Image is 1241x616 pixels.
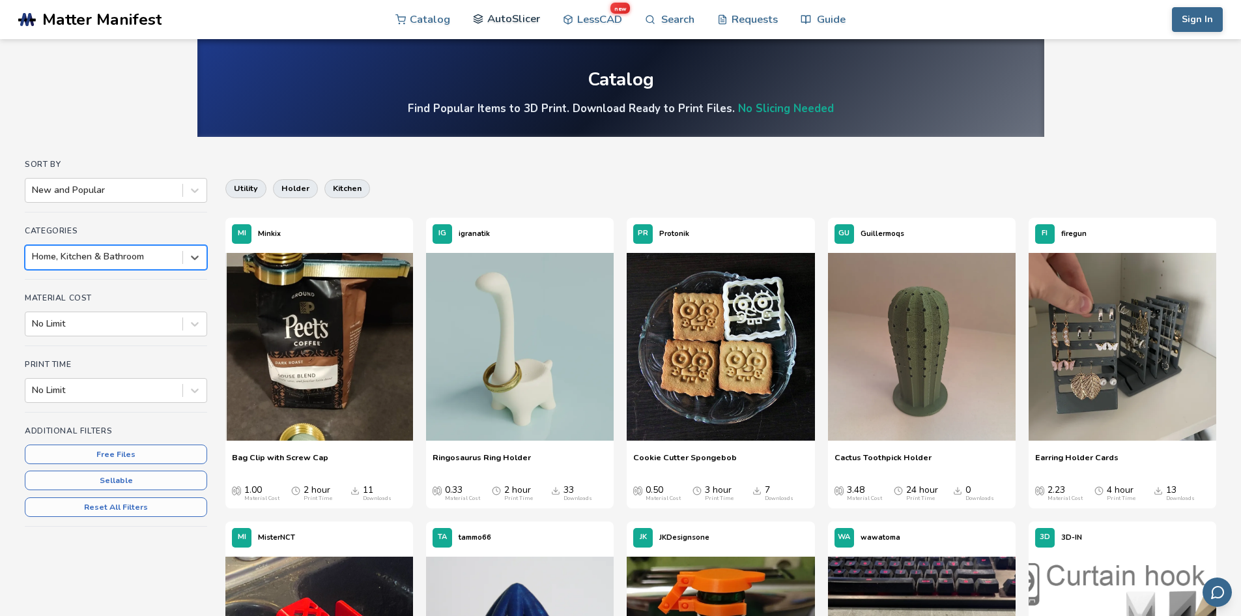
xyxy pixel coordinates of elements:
div: Print Time [1107,495,1135,502]
h4: Find Popular Items to 3D Print. Download Ready to Print Files. [408,101,834,116]
button: Reset All Filters [25,497,207,517]
div: 1.00 [244,485,279,502]
span: Average Print Time [1094,485,1104,495]
span: Downloads [551,485,560,495]
span: Average Cost [232,485,241,495]
span: Average Cost [834,485,844,495]
p: 3D-IN [1061,531,1082,544]
input: No Limit [32,385,35,396]
span: Downloads [1154,485,1163,495]
p: Protonik [659,227,689,241]
span: Matter Manifest [42,10,162,29]
h4: Categories [25,226,207,235]
a: Cactus Toothpick Holder [834,452,932,472]
span: JK [640,533,647,542]
span: Downloads [953,485,962,495]
p: JKDesignsone [659,531,709,544]
span: FI [1042,229,1048,238]
div: 7 [765,485,793,502]
div: Print Time [304,495,332,502]
div: 24 hour [906,485,938,502]
div: Catalog [588,70,654,90]
span: GU [838,229,849,238]
p: Guillermoqs [861,227,904,241]
button: Free Files [25,445,207,464]
p: MisterNCT [258,531,295,544]
div: 3.48 [847,485,882,502]
span: PR [638,229,648,238]
div: Downloads [363,495,392,502]
div: Print Time [705,495,734,502]
span: Downloads [752,485,762,495]
h4: Sort By [25,160,207,169]
div: Material Cost [244,495,279,502]
h4: Additional Filters [25,426,207,435]
div: Downloads [1166,495,1195,502]
div: Downloads [563,495,592,502]
span: new [610,2,631,14]
span: Average Print Time [894,485,903,495]
div: 3 hour [705,485,734,502]
span: Average Print Time [692,485,702,495]
p: igranatik [459,227,490,241]
span: MI [238,533,246,542]
a: No Slicing Needed [738,101,834,116]
div: 2 hour [504,485,533,502]
div: 13 [1166,485,1195,502]
span: Average Print Time [291,485,300,495]
input: No Limit [32,319,35,329]
button: Sellable [25,471,207,490]
span: MI [238,229,246,238]
div: Print Time [504,495,533,502]
p: tammo66 [459,531,491,544]
p: firegun [1061,227,1087,241]
h4: Print Time [25,360,207,369]
div: 11 [363,485,392,502]
button: Send feedback via email [1203,578,1232,607]
a: Cookie Cutter Spongebob [633,452,737,472]
div: Material Cost [847,495,882,502]
span: WA [838,533,850,542]
button: kitchen [324,179,370,198]
span: Average Cost [633,485,642,495]
div: 2.23 [1048,485,1083,502]
div: 0 [965,485,994,502]
a: Bag Clip with Screw Cap [232,452,328,472]
div: 0.50 [646,485,681,502]
a: Ringosaurus Ring Holder [433,452,531,472]
h4: Material Cost [25,293,207,302]
div: Downloads [765,495,793,502]
span: Average Print Time [492,485,501,495]
p: Minkix [258,227,281,241]
div: 0.33 [445,485,480,502]
div: Material Cost [445,495,480,502]
div: Print Time [906,495,935,502]
button: utility [225,179,266,198]
span: Downloads [350,485,360,495]
div: 33 [563,485,592,502]
a: Earring Holder Cards [1035,452,1119,472]
span: TA [438,533,447,542]
button: Sign In [1172,7,1223,32]
span: Average Cost [1035,485,1044,495]
div: Downloads [965,495,994,502]
span: 3D [1040,533,1050,542]
div: Material Cost [1048,495,1083,502]
button: holder [273,179,318,198]
div: 2 hour [304,485,332,502]
span: Average Cost [433,485,442,495]
span: IG [438,229,446,238]
div: Material Cost [646,495,681,502]
p: wawatoma [861,531,900,544]
div: 4 hour [1107,485,1135,502]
